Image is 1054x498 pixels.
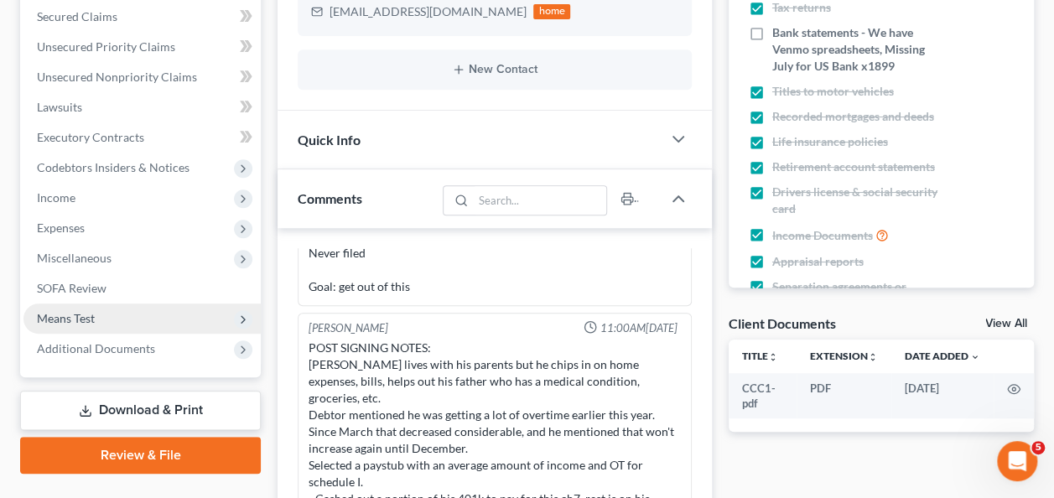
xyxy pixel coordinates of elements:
span: Bank statements - We have Venmo spreadsheets, Missing July for US Bank x1899 [772,24,943,75]
span: Income [37,190,75,205]
button: New Contact [311,63,678,76]
span: Unsecured Priority Claims [37,39,175,54]
span: Life insurance policies [772,133,888,150]
a: Review & File [20,437,261,474]
span: Comments [298,190,362,206]
a: Lawsuits [23,92,261,122]
span: Expenses [37,220,85,235]
div: [PERSON_NAME] [309,320,388,336]
a: Secured Claims [23,2,261,32]
input: Search... [473,186,606,215]
i: unfold_more [768,352,778,362]
span: Additional Documents [37,341,155,355]
span: Recorded mortgages and deeds [772,108,934,125]
span: Secured Claims [37,9,117,23]
a: Executory Contracts [23,122,261,153]
a: View All [985,318,1027,329]
span: Retirement account statements [772,158,935,175]
td: CCC1-pdf [729,373,797,419]
div: [EMAIL_ADDRESS][DOMAIN_NAME] [330,3,527,20]
span: Titles to motor vehicles [772,83,894,100]
i: expand_more [970,352,980,362]
span: Means Test [37,311,95,325]
span: Lawsuits [37,100,82,114]
a: Unsecured Priority Claims [23,32,261,62]
td: [DATE] [891,373,994,419]
i: unfold_more [868,352,878,362]
span: Appraisal reports [772,253,864,270]
iframe: Intercom live chat [997,441,1037,481]
span: SOFA Review [37,281,106,295]
a: Download & Print [20,391,261,430]
span: Codebtors Insiders & Notices [37,160,190,174]
td: PDF [797,373,891,419]
a: Date Added expand_more [905,350,980,362]
span: Drivers license & social security card [772,184,943,217]
span: Executory Contracts [37,130,144,144]
span: 5 [1031,441,1045,454]
a: Titleunfold_more [742,350,778,362]
a: SOFA Review [23,273,261,303]
a: Unsecured Nonpriority Claims [23,62,261,92]
span: Income Documents [772,227,873,244]
span: Miscellaneous [37,251,112,265]
div: home [533,4,570,19]
div: Client Documents [729,314,836,332]
span: 11:00AM[DATE] [600,320,678,336]
span: Separation agreements or decrees of divorces [772,278,943,312]
span: Unsecured Nonpriority Claims [37,70,197,84]
a: Extensionunfold_more [810,350,878,362]
span: Quick Info [298,132,361,148]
